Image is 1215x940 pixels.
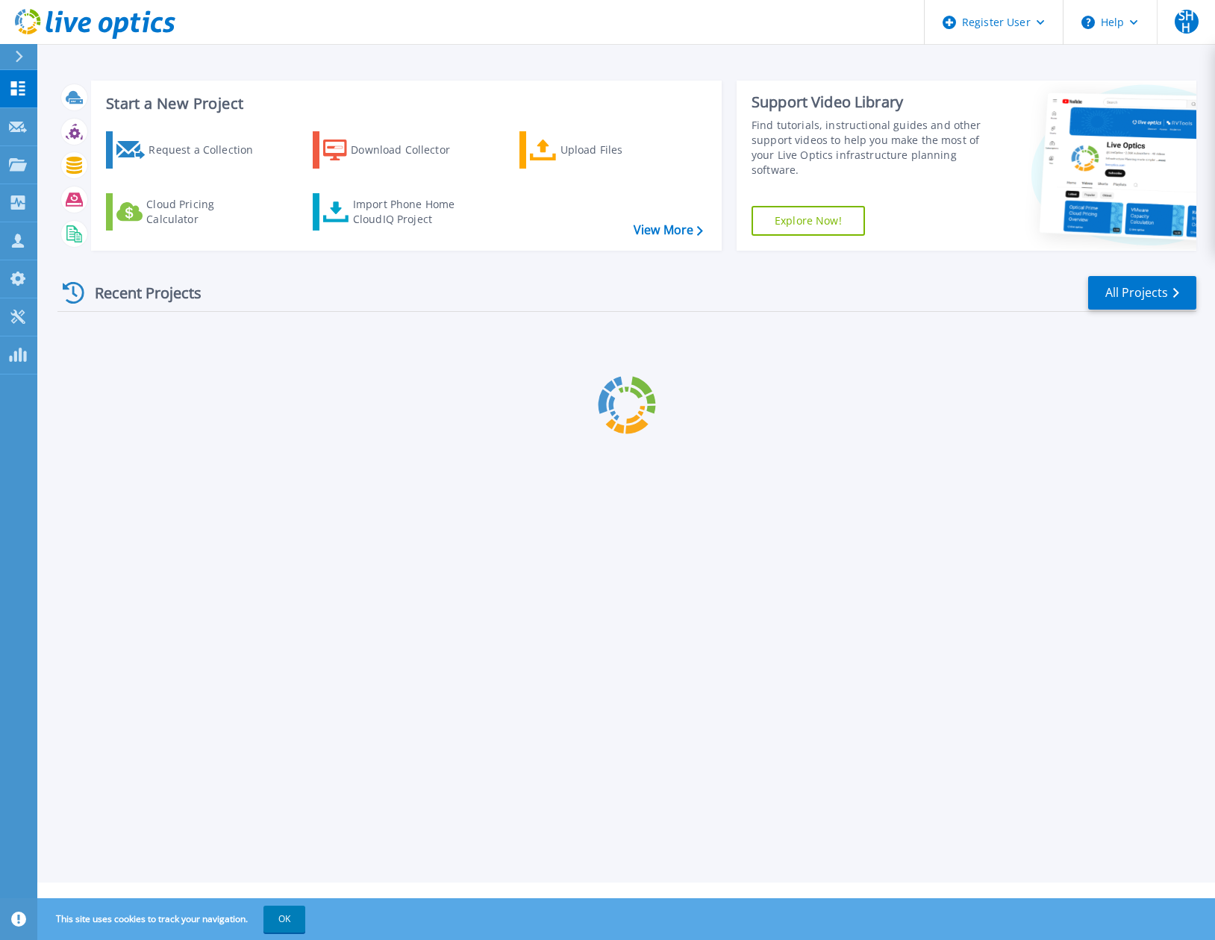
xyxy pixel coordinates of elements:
div: Upload Files [560,135,680,165]
div: Request a Collection [149,135,268,165]
a: Cloud Pricing Calculator [106,193,272,231]
div: Recent Projects [57,275,222,311]
button: OK [263,906,305,933]
div: Import Phone Home CloudIQ Project [353,197,469,227]
span: This site uses cookies to track your navigation. [41,906,305,933]
a: Request a Collection [106,131,272,169]
div: Cloud Pricing Calculator [146,197,266,227]
a: Download Collector [313,131,479,169]
a: All Projects [1088,276,1196,310]
a: Explore Now! [752,206,865,236]
a: View More [634,223,703,237]
div: Support Video Library [752,93,984,112]
a: Upload Files [519,131,686,169]
h3: Start a New Project [106,95,702,112]
div: Find tutorials, instructional guides and other support videos to help you make the most of your L... [752,118,984,178]
div: Download Collector [351,135,470,165]
span: SHH [1175,10,1199,34]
